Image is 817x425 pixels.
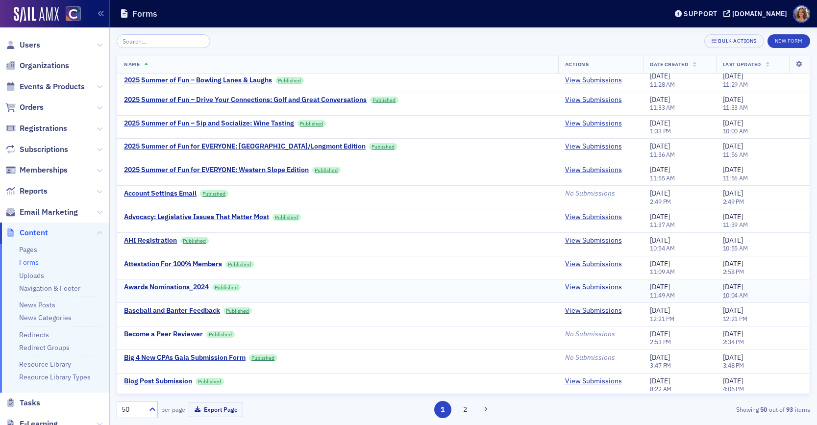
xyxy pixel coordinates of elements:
[650,376,670,385] span: [DATE]
[297,120,326,127] a: Published
[189,402,243,417] button: Export Page
[650,174,675,182] time: 11:55 AM
[20,144,68,155] span: Subscriptions
[19,284,80,293] a: Navigation & Footer
[650,103,675,111] time: 11:33 AM
[723,95,743,104] span: [DATE]
[650,338,671,346] time: 2:53 PM
[565,377,622,386] a: View Submissions
[5,186,48,197] a: Reports
[723,315,747,323] time: 12:21 PM
[650,268,675,275] time: 11:09 AM
[723,236,743,245] span: [DATE]
[14,7,59,23] img: SailAMX
[225,261,254,268] a: Published
[723,329,743,338] span: [DATE]
[723,119,743,127] span: [DATE]
[20,81,85,92] span: Events & Products
[723,282,743,291] span: [DATE]
[20,227,48,238] span: Content
[19,343,70,352] a: Redirect Groups
[20,123,67,134] span: Registrations
[223,307,252,314] a: Published
[650,127,671,135] time: 1:33 PM
[19,373,91,381] a: Resource Library Types
[124,236,177,245] a: AHI Registration
[20,186,48,197] span: Reports
[650,119,670,127] span: [DATE]
[124,96,367,104] a: 2025 Summer of Fun – Drive Your Connections: Golf and Great Conversations
[650,259,670,268] span: [DATE]
[124,76,272,85] a: 2025 Summer of Fun – Bowling Lanes & Laughs
[723,291,748,299] time: 10:04 AM
[565,166,622,175] a: View Submissions
[19,245,37,254] a: Pages
[650,142,670,150] span: [DATE]
[565,283,622,292] a: View Submissions
[718,38,756,44] div: Bulk Actions
[124,213,269,222] a: Advocacy: Legislative Issues That Matter Most
[124,377,192,386] a: Blog Post Submission
[124,189,197,198] div: Account Settings Email
[66,6,81,22] img: SailAMX
[19,300,55,309] a: News Posts
[124,353,246,362] a: Big 4 New CPAs Gala Submission Form
[723,259,743,268] span: [DATE]
[650,189,670,198] span: [DATE]
[124,260,222,269] a: Attestation For 100% Members
[650,385,671,393] time: 8:22 AM
[5,81,85,92] a: Events & Products
[565,76,622,85] a: View Submissions
[124,119,294,128] div: 2025 Summer of Fun – Sip and Socialize: Wine Tasting
[20,207,78,218] span: Email Marketing
[20,60,69,71] span: Organizations
[767,34,810,48] button: New Form
[124,142,366,151] a: 2025 Summer of Fun for EVERYONE: [GEOGRAPHIC_DATA]/Longmont Edition
[650,150,675,158] time: 11:36 AM
[565,142,622,151] a: View Submissions
[565,260,622,269] a: View Submissions
[723,212,743,221] span: [DATE]
[650,236,670,245] span: [DATE]
[723,353,743,362] span: [DATE]
[723,103,748,111] time: 11:33 AM
[5,60,69,71] a: Organizations
[723,306,743,315] span: [DATE]
[434,401,451,418] button: 1
[723,361,744,369] time: 3:48 PM
[650,198,671,205] time: 2:49 PM
[785,405,795,414] strong: 93
[565,213,622,222] a: View Submissions
[650,165,670,174] span: [DATE]
[650,95,670,104] span: [DATE]
[723,142,743,150] span: [DATE]
[650,221,675,228] time: 11:37 AM
[723,244,748,252] time: 10:55 AM
[650,212,670,221] span: [DATE]
[723,10,791,17] button: [DOMAIN_NAME]
[650,315,674,323] time: 12:21 PM
[650,329,670,338] span: [DATE]
[19,258,39,267] a: Forms
[723,127,748,135] time: 10:00 AM
[650,244,675,252] time: 10:54 AM
[19,271,44,280] a: Uploads
[650,282,670,291] span: [DATE]
[650,80,675,88] time: 11:28 AM
[132,8,157,20] h1: Forms
[20,40,40,50] span: Users
[124,330,203,339] a: Become a Peer Reviewer
[723,221,748,228] time: 11:39 AM
[19,313,72,322] a: News Categories
[723,338,744,346] time: 2:34 PM
[565,306,622,315] a: View Submissions
[565,61,589,68] span: Actions
[5,144,68,155] a: Subscriptions
[249,354,277,361] a: Published
[650,291,675,299] time: 11:49 AM
[117,34,210,48] input: Search…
